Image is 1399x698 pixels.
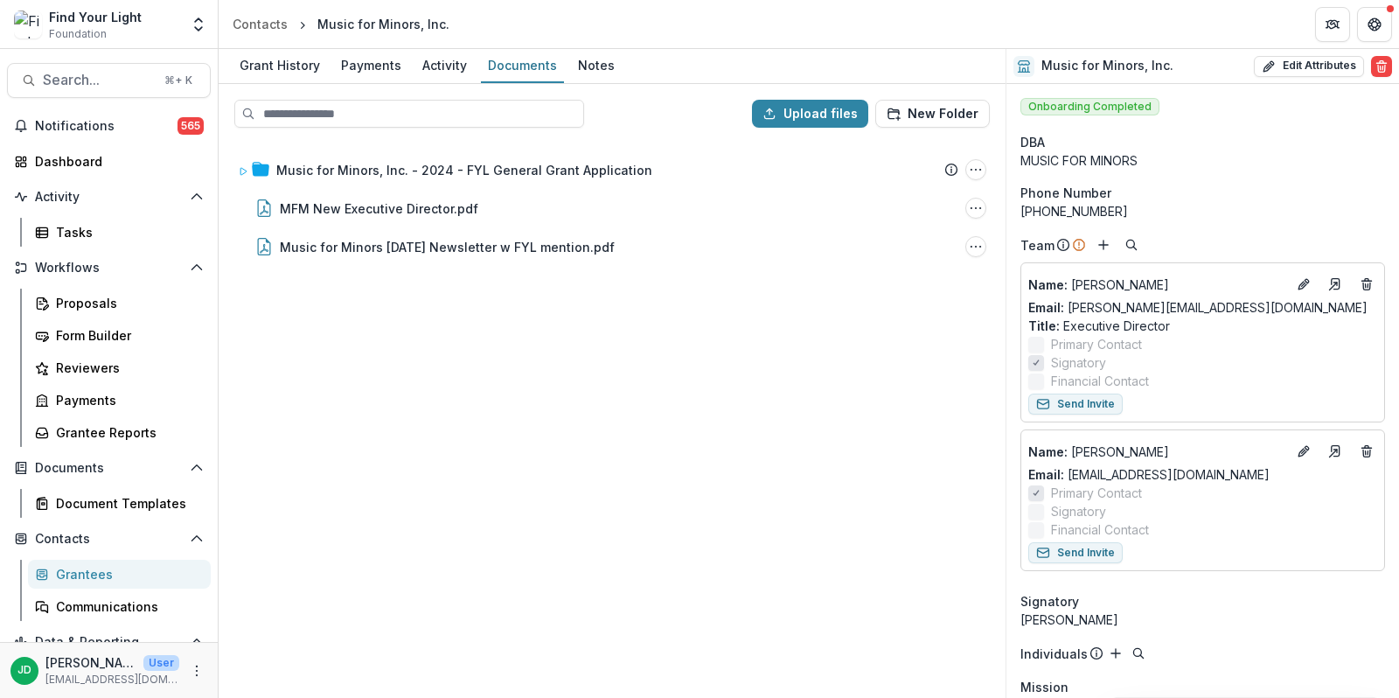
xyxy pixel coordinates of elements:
div: Reviewers [56,359,197,377]
div: MFM New Executive Director.pdf [280,199,478,218]
button: Add [1105,643,1126,664]
span: Primary Contact [1051,484,1142,502]
div: Tasks [56,223,197,241]
button: Notifications565 [7,112,211,140]
button: Music for Minors, Inc. - 2024 - FYL General Grant Application Options [965,159,986,180]
div: Grant History [233,52,327,78]
a: Grantee Reports [28,418,211,447]
button: Edit [1293,274,1314,295]
p: [PERSON_NAME] [1028,276,1286,294]
span: Phone Number [1020,184,1111,202]
a: Activity [415,49,474,83]
p: [EMAIL_ADDRESS][DOMAIN_NAME] [45,672,179,688]
button: Search... [7,63,211,98]
span: Workflows [35,261,183,276]
span: Name : [1028,277,1068,292]
button: Edit [1293,441,1314,462]
a: Go to contact [1321,270,1349,298]
div: [PERSON_NAME] [1020,611,1385,629]
button: Get Help [1357,7,1392,42]
button: Send Invite [1028,542,1123,563]
span: Activity [35,190,183,205]
a: Grant History [233,49,327,83]
div: Music for Minors, Inc. [317,15,449,33]
div: Documents [481,52,564,78]
span: Financial Contact [1051,372,1149,390]
div: Form Builder [56,326,197,345]
div: Notes [571,52,622,78]
span: Financial Contact [1051,520,1149,539]
button: Send Invite [1028,394,1123,415]
div: Document Templates [56,494,197,513]
span: Onboarding Completed [1020,98,1159,115]
p: Individuals [1020,645,1088,663]
a: Tasks [28,218,211,247]
p: Team [1020,236,1054,255]
a: Reviewers [28,353,211,382]
h2: Music for Minors, Inc. [1041,59,1173,73]
span: Notifications [35,119,177,134]
div: Music for Minors, Inc. - 2024 - FYL General Grant ApplicationMusic for Minors, Inc. - 2024 - FYL ... [231,152,993,187]
button: MFM New Executive Director.pdf Options [965,198,986,219]
span: Email: [1028,467,1064,482]
a: Contacts [226,11,295,37]
div: Grantee Reports [56,423,197,442]
span: Title : [1028,318,1060,333]
button: Upload files [752,100,868,128]
div: MFM New Executive Director.pdfMFM New Executive Director.pdf Options [231,191,993,226]
button: Deletes [1356,441,1377,462]
span: Signatory [1051,353,1106,372]
a: Proposals [28,289,211,318]
button: Delete [1371,56,1392,77]
a: Payments [28,386,211,415]
p: Executive Director [1028,317,1377,335]
span: 565 [177,117,204,135]
a: Email: [PERSON_NAME][EMAIL_ADDRESS][DOMAIN_NAME] [1028,298,1368,317]
button: Music for Minors May 25 Newsletter w FYL mention.pdf Options [965,236,986,257]
button: Add [1093,234,1114,255]
a: Payments [334,49,408,83]
a: Form Builder [28,321,211,350]
button: Search [1128,643,1149,664]
div: Proposals [56,294,197,312]
button: More [186,660,207,681]
a: Dashboard [7,147,211,176]
div: ⌘ + K [161,71,196,90]
a: Documents [481,49,564,83]
span: Email: [1028,300,1064,315]
a: Notes [571,49,622,83]
div: Music for Minors, Inc. - 2024 - FYL General Grant Application [276,161,652,179]
button: Open entity switcher [186,7,211,42]
button: New Folder [875,100,990,128]
a: Grantees [28,560,211,589]
a: Document Templates [28,489,211,518]
nav: breadcrumb [226,11,456,37]
span: Search... [43,72,154,88]
div: Dashboard [35,152,197,171]
p: [PERSON_NAME] [1028,443,1286,461]
div: MUSIC FOR MINORS [1020,151,1385,170]
div: Contacts [233,15,288,33]
div: Music for Minors [DATE] Newsletter w FYL mention.pdfMusic for Minors May 25 Newsletter w FYL ment... [231,229,993,264]
span: Signatory [1051,502,1106,520]
button: Open Activity [7,183,211,211]
span: Mission [1020,678,1068,696]
div: Communications [56,597,197,616]
button: Search [1121,234,1142,255]
div: Payments [56,391,197,409]
img: Find Your Light [14,10,42,38]
span: Foundation [49,26,107,42]
div: Activity [415,52,474,78]
p: User [143,655,179,671]
span: Signatory [1020,592,1079,611]
span: Documents [35,461,183,476]
button: Partners [1315,7,1350,42]
span: Name : [1028,444,1068,459]
button: Open Workflows [7,254,211,282]
a: Name: [PERSON_NAME] [1028,443,1286,461]
button: Open Documents [7,454,211,482]
a: Name: [PERSON_NAME] [1028,276,1286,294]
a: Email: [EMAIL_ADDRESS][DOMAIN_NAME] [1028,465,1270,484]
div: Jeffrey Dollinger [17,665,31,676]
